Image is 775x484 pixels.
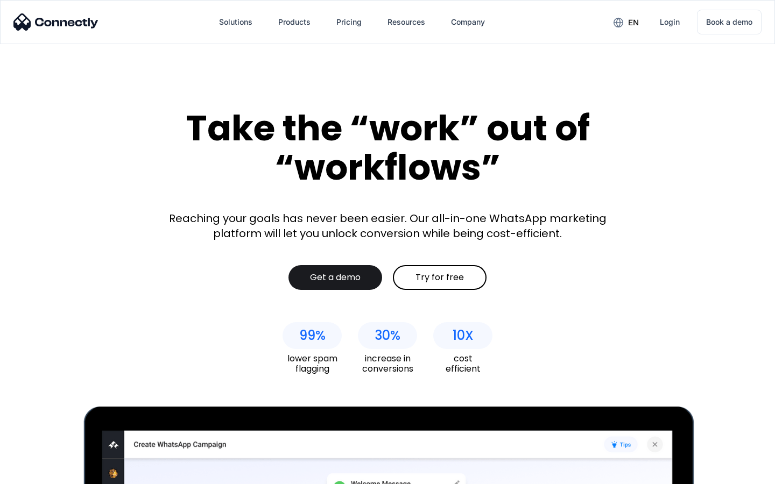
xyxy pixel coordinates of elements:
[288,265,382,290] a: Get a demo
[375,328,400,343] div: 30%
[453,328,474,343] div: 10X
[651,9,688,35] a: Login
[278,15,311,30] div: Products
[13,13,98,31] img: Connectly Logo
[433,353,492,374] div: cost efficient
[145,109,630,187] div: Take the “work” out of “workflows”
[697,10,762,34] a: Book a demo
[328,9,370,35] a: Pricing
[299,328,326,343] div: 99%
[22,465,65,480] ul: Language list
[415,272,464,283] div: Try for free
[393,265,487,290] a: Try for free
[336,15,362,30] div: Pricing
[660,15,680,30] div: Login
[387,15,425,30] div: Resources
[11,465,65,480] aside: Language selected: English
[628,15,639,30] div: en
[283,353,342,374] div: lower spam flagging
[358,353,417,374] div: increase in conversions
[451,15,485,30] div: Company
[310,272,361,283] div: Get a demo
[219,15,252,30] div: Solutions
[161,211,614,241] div: Reaching your goals has never been easier. Our all-in-one WhatsApp marketing platform will let yo...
